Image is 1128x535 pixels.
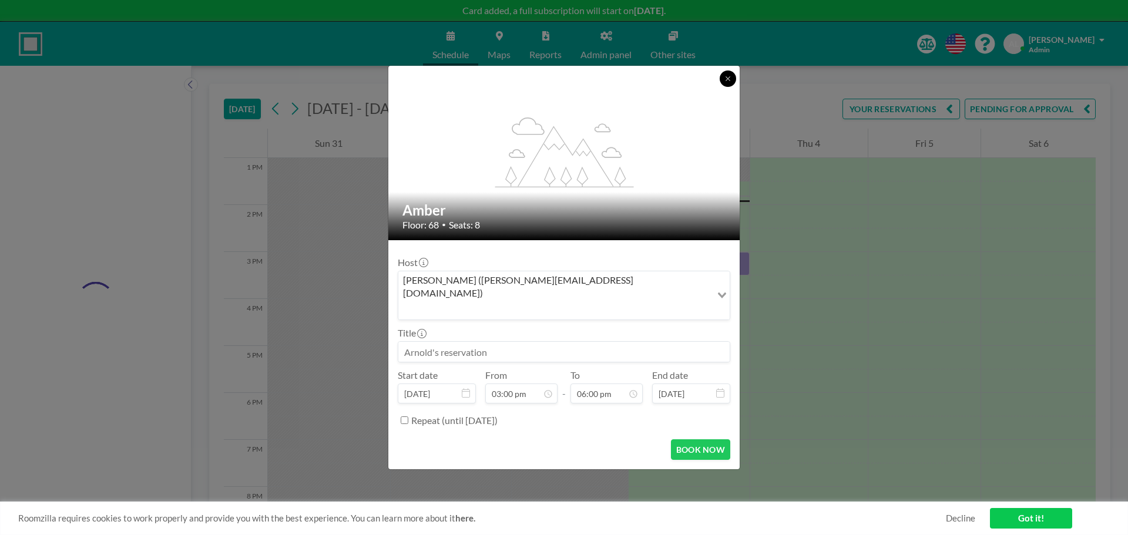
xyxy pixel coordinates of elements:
[398,327,425,339] label: Title
[398,369,438,381] label: Start date
[485,369,507,381] label: From
[399,302,710,317] input: Search for option
[398,271,730,320] div: Search for option
[570,369,580,381] label: To
[990,508,1072,529] a: Got it!
[562,374,566,399] span: -
[442,220,446,229] span: •
[18,513,946,524] span: Roomzilla requires cookies to work properly and provide you with the best experience. You can lea...
[401,274,709,300] span: [PERSON_NAME] ([PERSON_NAME][EMAIL_ADDRESS][DOMAIN_NAME])
[946,513,975,524] a: Decline
[495,116,634,187] g: flex-grow: 1.2;
[411,415,498,426] label: Repeat (until [DATE])
[398,257,427,268] label: Host
[398,342,730,362] input: Arnold's reservation
[652,369,688,381] label: End date
[455,513,475,523] a: here.
[671,439,730,460] button: BOOK NOW
[402,219,439,231] span: Floor: 68
[449,219,480,231] span: Seats: 8
[402,201,727,219] h2: Amber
